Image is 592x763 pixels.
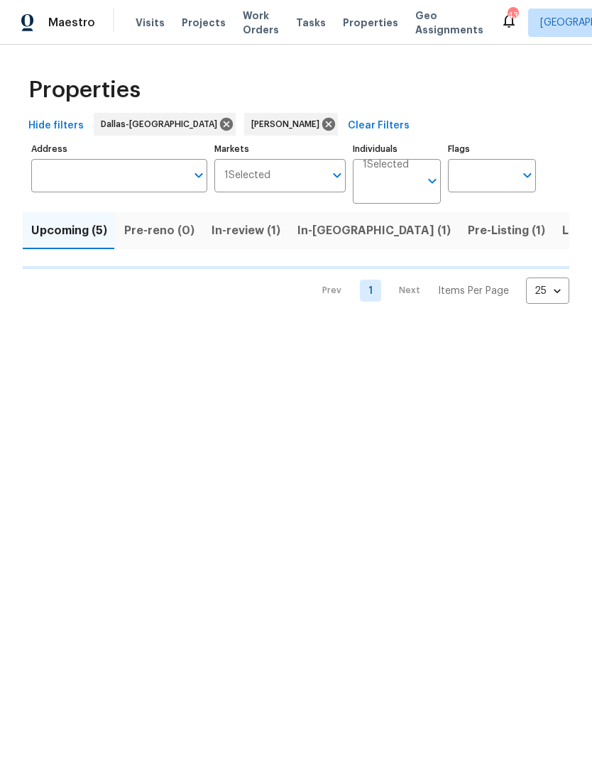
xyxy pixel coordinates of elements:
[48,16,95,30] span: Maestro
[468,221,545,241] span: Pre-Listing (1)
[214,145,346,153] label: Markets
[28,117,84,135] span: Hide filters
[124,221,194,241] span: Pre-reno (0)
[342,113,415,139] button: Clear Filters
[526,273,569,309] div: 25
[297,221,451,241] span: In-[GEOGRAPHIC_DATA] (1)
[23,113,89,139] button: Hide filters
[327,165,347,185] button: Open
[360,280,381,302] a: Goto page 1
[182,16,226,30] span: Projects
[94,113,236,136] div: Dallas-[GEOGRAPHIC_DATA]
[189,165,209,185] button: Open
[31,145,207,153] label: Address
[353,145,441,153] label: Individuals
[251,117,325,131] span: [PERSON_NAME]
[438,284,509,298] p: Items Per Page
[31,221,107,241] span: Upcoming (5)
[448,145,536,153] label: Flags
[348,117,410,135] span: Clear Filters
[101,117,223,131] span: Dallas-[GEOGRAPHIC_DATA]
[28,83,141,97] span: Properties
[136,16,165,30] span: Visits
[517,165,537,185] button: Open
[415,9,483,37] span: Geo Assignments
[363,159,409,171] span: 1 Selected
[243,9,279,37] span: Work Orders
[212,221,280,241] span: In-review (1)
[244,113,338,136] div: [PERSON_NAME]
[508,9,517,23] div: 43
[296,18,326,28] span: Tasks
[422,171,442,191] button: Open
[343,16,398,30] span: Properties
[224,170,270,182] span: 1 Selected
[309,278,569,304] nav: Pagination Navigation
